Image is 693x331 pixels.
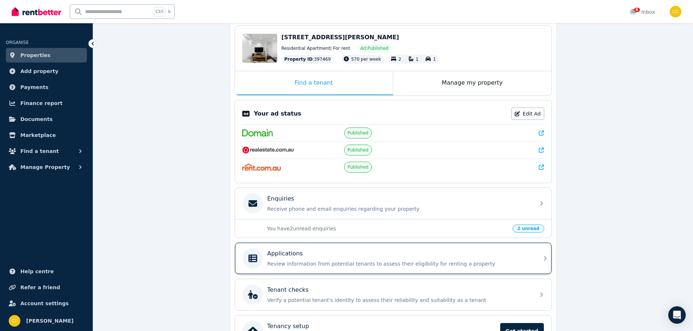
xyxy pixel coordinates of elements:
button: Manage Property [6,160,87,174]
span: Account settings [20,299,69,308]
span: [STREET_ADDRESS][PERSON_NAME] [282,34,399,41]
a: Documents [6,112,87,126]
div: : 397469 [282,55,334,64]
span: Help centre [20,267,54,276]
p: Tenancy setup [267,322,309,331]
div: Open Intercom Messenger [668,306,686,324]
span: Published [347,164,369,170]
span: Marketplace [20,131,56,140]
span: Add property [20,67,59,76]
p: Your ad status [254,109,301,118]
span: Finance report [20,99,63,108]
p: Review information from potential tenants to assess their eligibility for renting a property [267,260,531,267]
p: Verify a potential tenant's identity to assess their reliability and suitability as a tenant [267,296,531,304]
img: RealEstate.com.au [242,146,294,154]
span: 1 [416,57,419,62]
a: Add property [6,64,87,78]
a: Tenant checksVerify a potential tenant's identity to assess their reliability and suitability as ... [235,279,551,310]
p: Receive phone and email enquiries regarding your property [267,205,531,213]
span: Payments [20,83,48,92]
span: Documents [20,115,53,124]
span: Published [347,147,369,153]
span: 2 [398,57,401,62]
span: k [168,9,171,15]
a: ApplicationsReview information from potential tenants to assess their eligibility for renting a p... [235,243,551,274]
span: Ctrl [154,7,165,16]
span: Published [347,130,369,136]
span: [PERSON_NAME] [26,316,73,325]
div: Find a tenant [235,71,393,95]
p: You have 2 unread enquiries [267,225,509,232]
span: Residential Apartment | For rent [282,45,350,51]
a: EnquiriesReceive phone and email enquiries regarding your property [235,188,551,219]
span: ORGANISE [6,40,29,45]
img: RentBetter [12,6,61,17]
span: Properties [20,51,51,60]
p: Applications [267,249,303,258]
a: Edit Ad [511,108,544,120]
a: Refer a friend [6,280,87,295]
span: Manage Property [20,163,70,171]
span: 6 [634,8,640,12]
a: Properties [6,48,87,62]
div: Inbox [630,8,655,16]
img: Domain.com.au [242,129,273,137]
span: Find a tenant [20,147,59,156]
p: Enquiries [267,194,294,203]
button: Find a tenant [6,144,87,158]
span: 2 unread [513,225,544,233]
span: Property ID [284,56,313,62]
a: Payments [6,80,87,94]
a: Marketplace [6,128,87,142]
img: Chris Dimitropoulos [9,315,20,327]
a: Help centre [6,264,87,279]
img: Rent.com.au [242,164,281,171]
p: Tenant checks [267,286,309,294]
img: Chris Dimitropoulos [670,6,681,17]
span: 1 [433,57,436,62]
a: Account settings [6,296,87,311]
span: 570 per week [351,57,381,62]
div: Manage my property [393,71,551,95]
a: Finance report [6,96,87,110]
span: Refer a friend [20,283,60,292]
span: Ad: Published [360,45,388,51]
